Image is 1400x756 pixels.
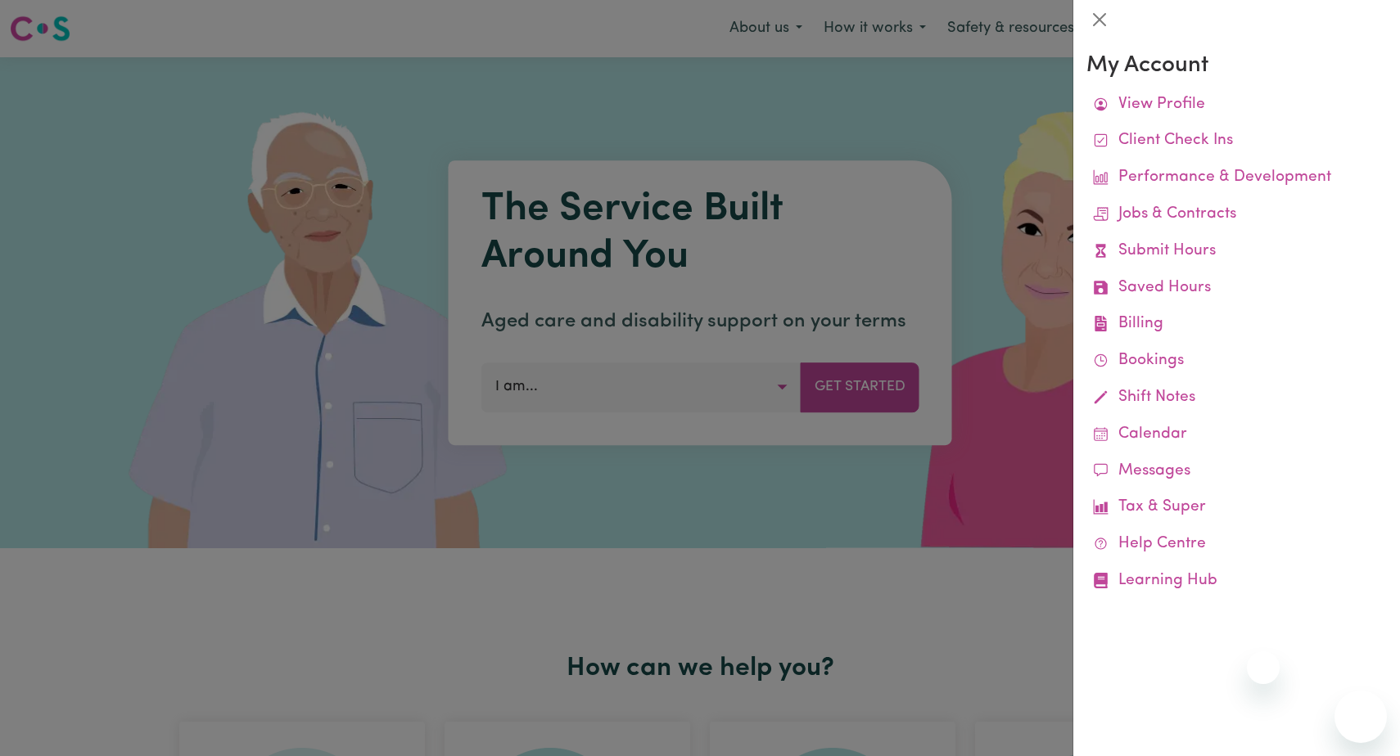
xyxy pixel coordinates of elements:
[1086,270,1387,307] a: Saved Hours
[1086,123,1387,160] a: Client Check Ins
[1086,196,1387,233] a: Jobs & Contracts
[1086,7,1113,33] button: Close
[1086,233,1387,270] a: Submit Hours
[1086,526,1387,563] a: Help Centre
[1335,691,1387,743] iframe: Button to launch messaging window
[1086,160,1387,196] a: Performance & Development
[1247,651,1280,684] iframe: Close message
[1086,52,1387,80] h3: My Account
[1086,87,1387,124] a: View Profile
[1086,563,1387,600] a: Learning Hub
[1086,380,1387,416] a: Shift Notes
[1086,489,1387,526] a: Tax & Super
[1086,453,1387,490] a: Messages
[1086,343,1387,380] a: Bookings
[1086,306,1387,343] a: Billing
[1086,416,1387,453] a: Calendar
